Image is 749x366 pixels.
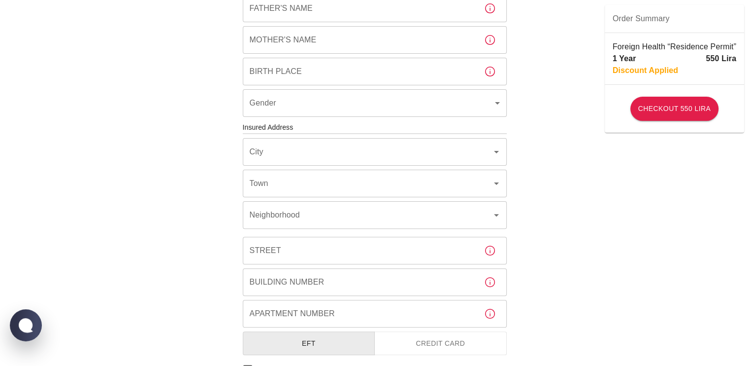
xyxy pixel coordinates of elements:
[613,53,636,65] p: 1 Year
[630,97,718,121] button: Checkout 550 Lira
[706,53,736,65] p: 550 Lira
[489,208,503,222] button: Open
[489,145,503,159] button: Open
[374,331,507,356] button: Credit Card
[613,65,678,76] p: Discount Applied
[613,41,736,53] p: Foreign Health “Residence Permit”
[243,331,375,356] button: EFT
[243,89,507,117] div: ​
[243,122,507,133] h6: Insured Address
[613,13,736,25] span: Order Summary
[489,177,503,190] button: Open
